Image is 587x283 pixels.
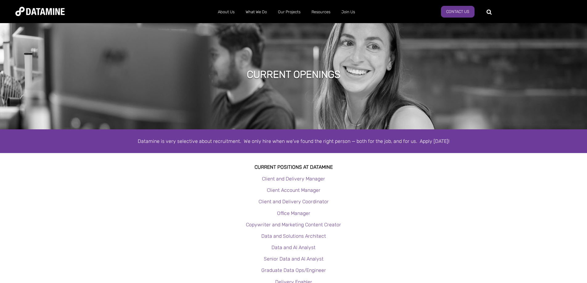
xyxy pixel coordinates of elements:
a: Our Projects [272,4,306,20]
a: Resources [306,4,336,20]
a: What We Do [240,4,272,20]
a: Join Us [336,4,361,20]
strong: Current Positions at datamine [255,164,333,170]
a: Office Manager [277,210,310,216]
a: Senior Data and AI Analyst [264,256,324,262]
a: Data and Solutions Architect [261,233,326,239]
div: Datamine is very selective about recruitment. We only hire when we've found the right person — bo... [118,137,469,145]
a: Graduate Data Ops/Engineer [261,267,326,273]
a: About Us [212,4,240,20]
a: Client Account Manager [267,187,320,193]
a: Contact Us [441,6,475,18]
a: Client and Delivery Coordinator [259,199,329,204]
a: Copywriter and Marketing Content Creator [246,222,341,228]
a: Client and Delivery Manager [262,176,325,182]
h1: Current Openings [247,68,340,81]
a: Data and AI Analyst [271,245,316,250]
img: Datamine [15,7,65,16]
